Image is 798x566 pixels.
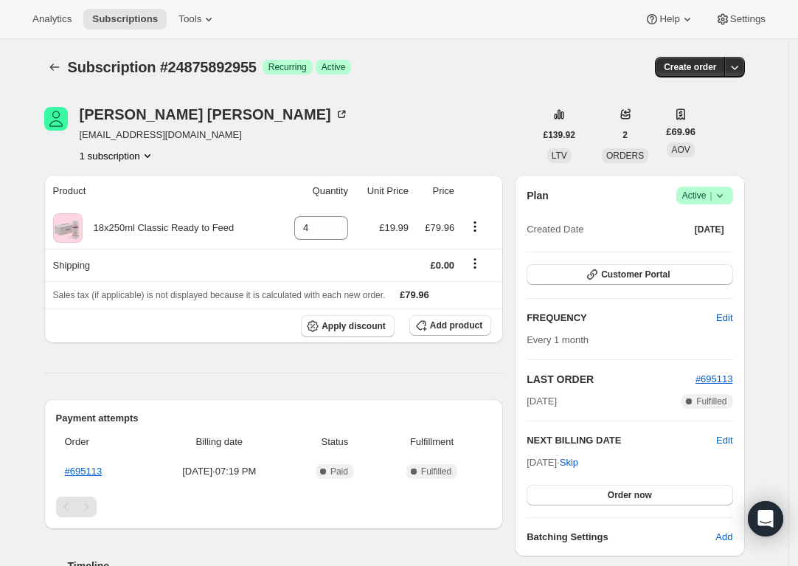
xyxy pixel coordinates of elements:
[44,249,278,281] th: Shipping
[32,13,72,25] span: Analytics
[170,9,225,30] button: Tools
[301,315,395,337] button: Apply discount
[268,61,307,73] span: Recurring
[463,218,487,235] button: Product actions
[68,59,257,75] span: Subscription #24875892955
[601,269,670,280] span: Customer Portal
[535,125,584,145] button: £139.92
[614,125,636,145] button: 2
[322,61,346,73] span: Active
[53,213,83,243] img: product img
[707,306,741,330] button: Edit
[527,334,589,345] span: Every 1 month
[83,9,167,30] button: Subscriptions
[80,107,349,122] div: [PERSON_NAME] [PERSON_NAME]
[695,372,733,387] button: #695113
[150,435,289,449] span: Billing date
[44,57,65,77] button: Subscriptions
[430,320,482,331] span: Add product
[527,222,583,237] span: Created Date
[421,466,451,477] span: Fulfilled
[431,260,455,271] span: £0.00
[56,411,492,426] h2: Payment attempts
[606,151,644,161] span: ORDERS
[527,485,732,505] button: Order now
[413,175,459,207] th: Price
[381,435,482,449] span: Fulfillment
[80,148,155,163] button: Product actions
[527,188,549,203] h2: Plan
[322,320,386,332] span: Apply discount
[671,145,690,155] span: AOV
[716,433,732,448] button: Edit
[297,435,372,449] span: Status
[56,497,492,517] nav: Pagination
[379,222,409,233] span: £19.99
[664,61,716,73] span: Create order
[178,13,201,25] span: Tools
[716,311,732,325] span: Edit
[608,489,652,501] span: Order now
[552,151,567,161] span: LTV
[715,530,732,545] span: Add
[56,426,146,458] th: Order
[353,175,413,207] th: Unit Price
[425,222,454,233] span: £79.96
[560,455,578,470] span: Skip
[730,13,766,25] span: Settings
[400,289,429,300] span: £79.96
[636,9,703,30] button: Help
[277,175,353,207] th: Quantity
[659,13,679,25] span: Help
[527,394,557,409] span: [DATE]
[748,501,783,536] div: Open Intercom Messenger
[707,9,774,30] button: Settings
[92,13,158,25] span: Subscriptions
[682,188,727,203] span: Active
[24,9,80,30] button: Analytics
[551,451,587,474] button: Skip
[80,128,349,142] span: [EMAIL_ADDRESS][DOMAIN_NAME]
[330,466,348,477] span: Paid
[53,290,386,300] span: Sales tax (if applicable) is not displayed because it is calculated with each new order.
[695,224,724,235] span: [DATE]
[655,57,725,77] button: Create order
[709,190,712,201] span: |
[707,525,741,549] button: Add
[527,457,578,468] span: [DATE] ·
[150,464,289,479] span: [DATE] · 07:19 PM
[544,129,575,141] span: £139.92
[666,125,695,139] span: £69.96
[696,396,726,407] span: Fulfilled
[527,311,716,325] h2: FREQUENCY
[463,255,487,272] button: Shipping actions
[527,530,715,545] h6: Batching Settings
[409,315,491,336] button: Add product
[686,219,733,240] button: [DATE]
[695,373,733,384] a: #695113
[527,372,695,387] h2: LAST ORDER
[83,221,235,235] div: 18x250ml Classic Ready to Feed
[65,466,103,477] a: #695113
[527,264,732,285] button: Customer Portal
[622,129,628,141] span: 2
[44,107,68,131] span: Louise Mawby
[527,433,716,448] h2: NEXT BILLING DATE
[44,175,278,207] th: Product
